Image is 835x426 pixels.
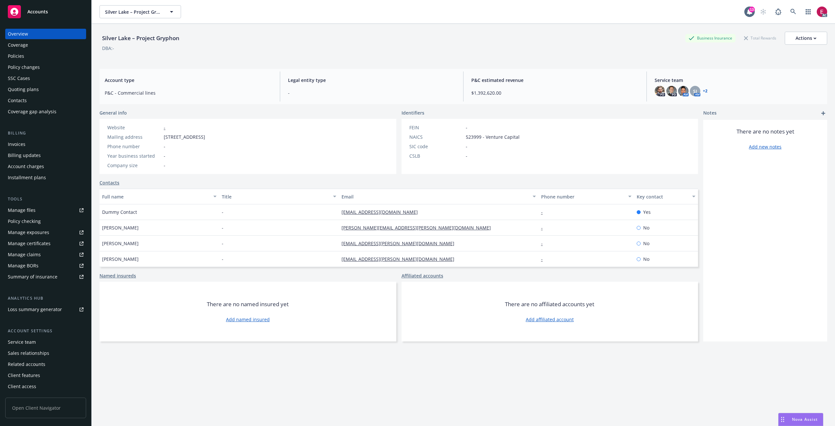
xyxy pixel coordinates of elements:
[5,295,86,302] div: Analytics hub
[541,240,548,246] a: -
[288,77,455,84] span: Legal entity type
[164,134,205,140] span: [STREET_ADDRESS]
[8,227,49,238] div: Manage exposures
[466,134,520,140] span: 523999 - Venture Capital
[817,7,827,17] img: photo
[643,256,649,262] span: No
[8,139,25,150] div: Invoices
[802,5,815,18] a: Switch app
[637,193,688,200] div: Key contact
[471,77,639,84] span: P&C estimated revenue
[8,381,36,392] div: Client access
[8,272,57,282] div: Summary of insurance
[8,216,41,227] div: Policy checking
[102,240,139,247] span: [PERSON_NAME]
[5,73,86,84] a: SSC Cases
[741,34,780,42] div: Total Rewards
[402,272,443,279] a: Affiliated accounts
[5,249,86,260] a: Manage claims
[5,130,86,136] div: Billing
[107,152,161,159] div: Year business started
[5,106,86,117] a: Coverage gap analysis
[409,134,463,140] div: NAICS
[539,189,634,204] button: Phone number
[222,193,329,200] div: Title
[757,5,770,18] a: Start snowing
[787,5,800,18] a: Search
[8,106,56,117] div: Coverage gap analysis
[222,224,223,231] span: -
[409,124,463,131] div: FEIN
[105,77,272,84] span: Account type
[164,124,165,131] a: -
[655,77,822,84] span: Service team
[796,32,816,44] div: Actions
[5,205,86,215] a: Manage files
[5,51,86,61] a: Policies
[5,29,86,39] a: Overview
[5,227,86,238] a: Manage exposures
[749,7,755,12] div: 13
[27,9,48,14] span: Accounts
[541,193,625,200] div: Phone number
[5,398,86,418] span: Open Client Navigator
[5,238,86,249] a: Manage certificates
[8,260,38,271] div: Manage BORs
[99,5,181,18] button: Silver Lake – Project Gryphon
[5,216,86,227] a: Policy checking
[5,272,86,282] a: Summary of insurance
[703,109,717,117] span: Notes
[107,143,161,150] div: Phone number
[222,256,223,262] span: -
[5,260,86,271] a: Manage BORs
[107,162,161,169] div: Company size
[164,162,165,169] span: -
[105,8,161,15] span: Silver Lake – Project Gryphon
[5,304,86,315] a: Loss summary generator
[226,316,270,323] a: Add named insured
[164,143,165,150] span: -
[99,34,182,42] div: Silver Lake – Project Gryphon
[819,109,827,117] a: add
[102,256,139,262] span: [PERSON_NAME]
[339,189,539,204] button: Email
[466,152,467,159] span: -
[8,40,28,50] div: Coverage
[736,128,794,135] span: There are no notes yet
[102,193,209,200] div: Full name
[8,51,24,61] div: Policies
[99,109,127,116] span: General info
[102,209,137,215] span: Dummy Contact
[99,179,119,186] a: Contacts
[102,45,114,52] div: DBA: -
[102,224,139,231] span: [PERSON_NAME]
[785,32,827,45] button: Actions
[541,225,548,231] a: -
[8,29,28,39] div: Overview
[207,300,289,308] span: There are no named insured yet
[5,172,86,183] a: Installment plans
[541,256,548,262] a: -
[5,62,86,72] a: Policy changes
[471,89,639,96] span: $1,392,620.00
[541,209,548,215] a: -
[5,95,86,106] a: Contacts
[8,84,39,95] div: Quoting plans
[288,89,455,96] span: -
[5,196,86,202] div: Tools
[703,89,707,93] a: +2
[5,3,86,21] a: Accounts
[466,124,467,131] span: -
[8,205,36,215] div: Manage files
[5,150,86,161] a: Billing updates
[8,370,40,381] div: Client features
[342,256,460,262] a: [EMAIL_ADDRESS][PERSON_NAME][DOMAIN_NAME]
[342,193,529,200] div: Email
[5,40,86,50] a: Coverage
[526,316,574,323] a: Add affiliated account
[8,172,46,183] div: Installment plans
[105,89,272,96] span: P&C - Commercial lines
[107,134,161,140] div: Mailing address
[8,249,41,260] div: Manage claims
[772,5,785,18] a: Report a Bug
